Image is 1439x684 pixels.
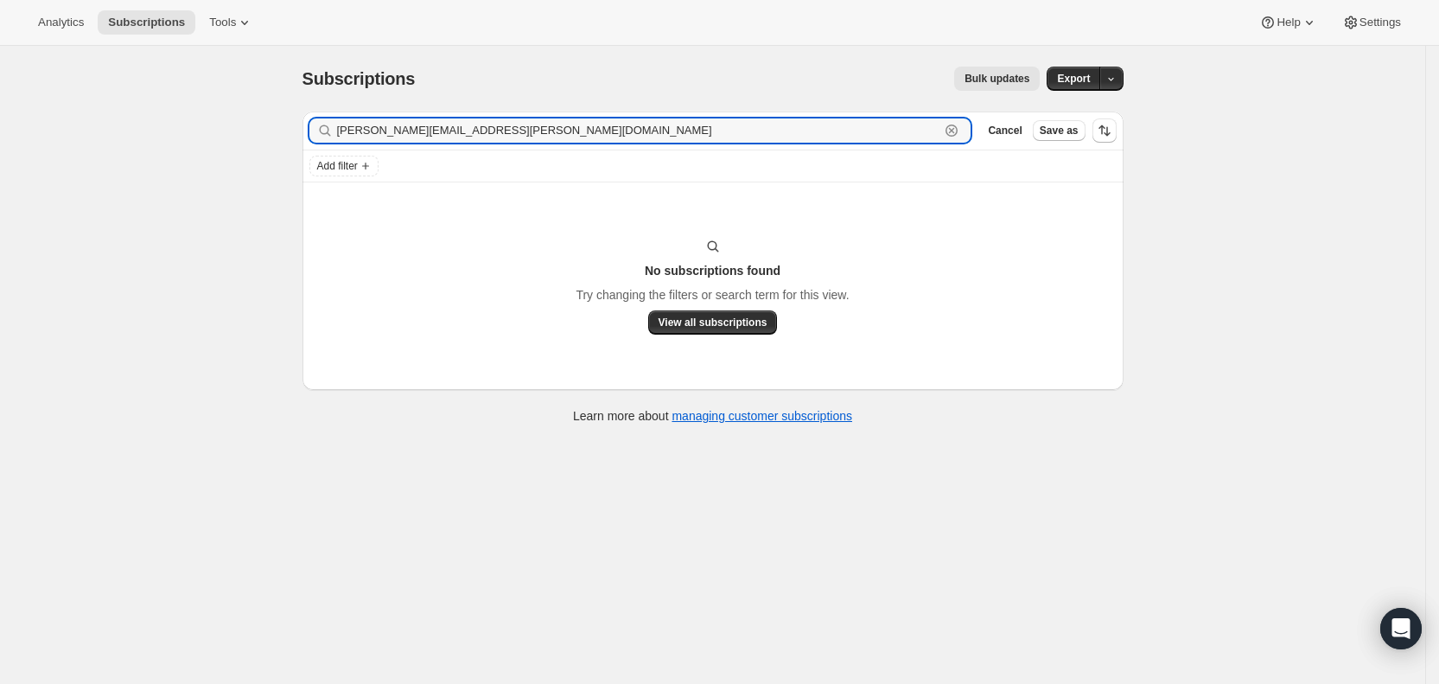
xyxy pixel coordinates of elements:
button: Save as [1033,120,1086,141]
span: Save as [1040,124,1079,137]
span: Export [1057,72,1090,86]
button: Export [1047,67,1100,91]
span: Help [1277,16,1300,29]
button: Cancel [981,120,1028,141]
span: Settings [1359,16,1401,29]
a: managing customer subscriptions [672,409,852,423]
button: Bulk updates [954,67,1040,91]
button: Clear [943,122,960,139]
button: Settings [1332,10,1411,35]
p: Try changing the filters or search term for this view. [576,286,849,304]
button: View all subscriptions [648,310,778,335]
span: View all subscriptions [659,316,767,329]
button: Tools [199,10,264,35]
span: Analytics [38,16,84,29]
button: Analytics [28,10,94,35]
span: Tools [209,16,236,29]
span: Cancel [988,124,1022,137]
input: Filter subscribers [337,118,940,143]
span: Add filter [317,159,358,173]
button: Subscriptions [98,10,195,35]
button: Help [1249,10,1328,35]
span: Subscriptions [302,69,416,88]
h3: No subscriptions found [645,262,780,279]
button: Add filter [309,156,379,176]
button: Sort the results [1092,118,1117,143]
p: Learn more about [573,407,852,425]
span: Subscriptions [108,16,185,29]
div: Open Intercom Messenger [1380,608,1422,649]
span: Bulk updates [965,72,1029,86]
